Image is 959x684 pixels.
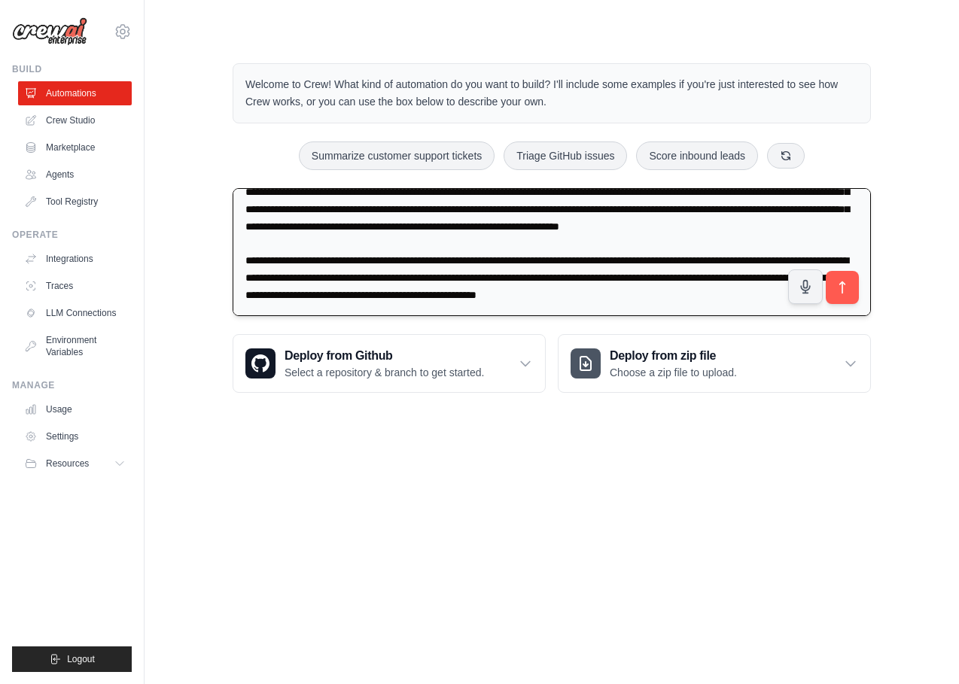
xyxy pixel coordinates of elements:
[18,163,132,187] a: Agents
[18,190,132,214] a: Tool Registry
[12,229,132,241] div: Operate
[18,274,132,298] a: Traces
[46,458,89,470] span: Resources
[18,424,132,448] a: Settings
[285,347,484,365] h3: Deploy from Github
[610,347,737,365] h3: Deploy from zip file
[504,141,627,170] button: Triage GitHub issues
[299,141,495,170] button: Summarize customer support tickets
[285,365,484,380] p: Select a repository & branch to get started.
[67,653,95,665] span: Logout
[610,365,737,380] p: Choose a zip file to upload.
[18,451,132,476] button: Resources
[18,135,132,160] a: Marketplace
[12,63,132,75] div: Build
[245,76,858,111] p: Welcome to Crew! What kind of automation do you want to build? I'll include some examples if you'...
[884,612,959,684] iframe: Chat Widget
[18,247,132,271] a: Integrations
[636,141,758,170] button: Score inbound leads
[18,328,132,364] a: Environment Variables
[18,397,132,421] a: Usage
[12,379,132,391] div: Manage
[12,646,132,672] button: Logout
[18,81,132,105] a: Automations
[18,301,132,325] a: LLM Connections
[12,17,87,46] img: Logo
[18,108,132,132] a: Crew Studio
